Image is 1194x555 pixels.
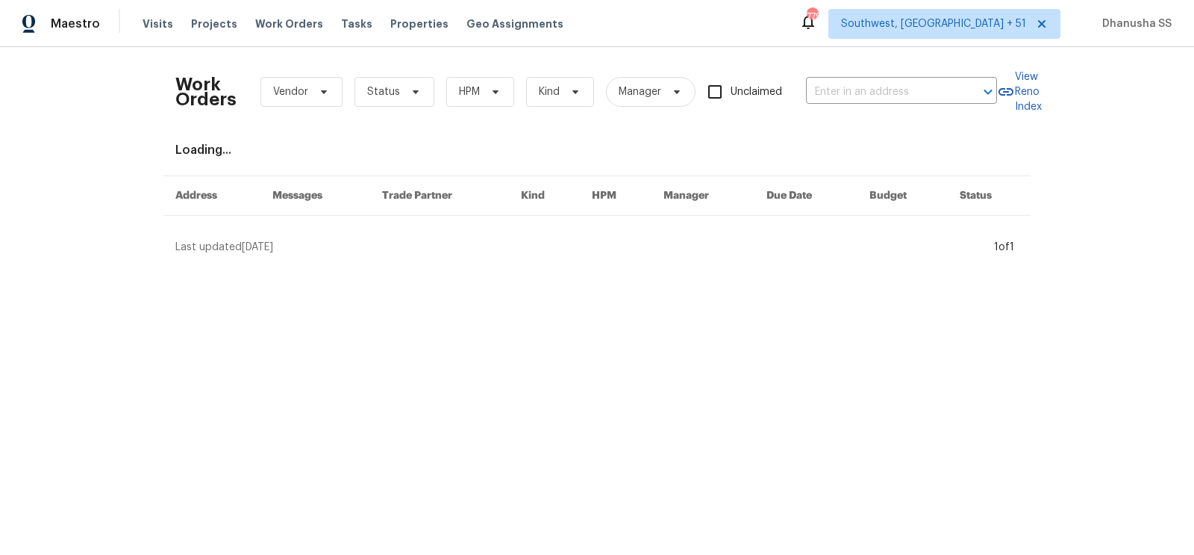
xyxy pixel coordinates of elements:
[175,143,1019,158] div: Loading...
[273,84,308,99] span: Vendor
[978,81,998,102] button: Open
[997,69,1042,114] a: View Reno Index
[255,16,323,31] span: Work Orders
[651,176,754,216] th: Manager
[580,176,651,216] th: HPM
[994,240,1014,255] div: 1 of 1
[341,19,372,29] span: Tasks
[807,9,817,24] div: 779
[459,84,480,99] span: HPM
[370,176,510,216] th: Trade Partner
[857,176,948,216] th: Budget
[175,77,237,107] h2: Work Orders
[539,84,560,99] span: Kind
[242,242,273,252] span: [DATE]
[509,176,580,216] th: Kind
[466,16,563,31] span: Geo Assignments
[143,16,173,31] span: Visits
[754,176,857,216] th: Due Date
[731,84,782,100] span: Unclaimed
[191,16,237,31] span: Projects
[51,16,100,31] span: Maestro
[841,16,1026,31] span: Southwest, [GEOGRAPHIC_DATA] + 51
[163,176,260,216] th: Address
[619,84,661,99] span: Manager
[806,81,955,104] input: Enter in an address
[948,176,1031,216] th: Status
[175,240,990,255] div: Last updated
[367,84,400,99] span: Status
[390,16,448,31] span: Properties
[260,176,370,216] th: Messages
[1096,16,1172,31] span: Dhanusha SS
